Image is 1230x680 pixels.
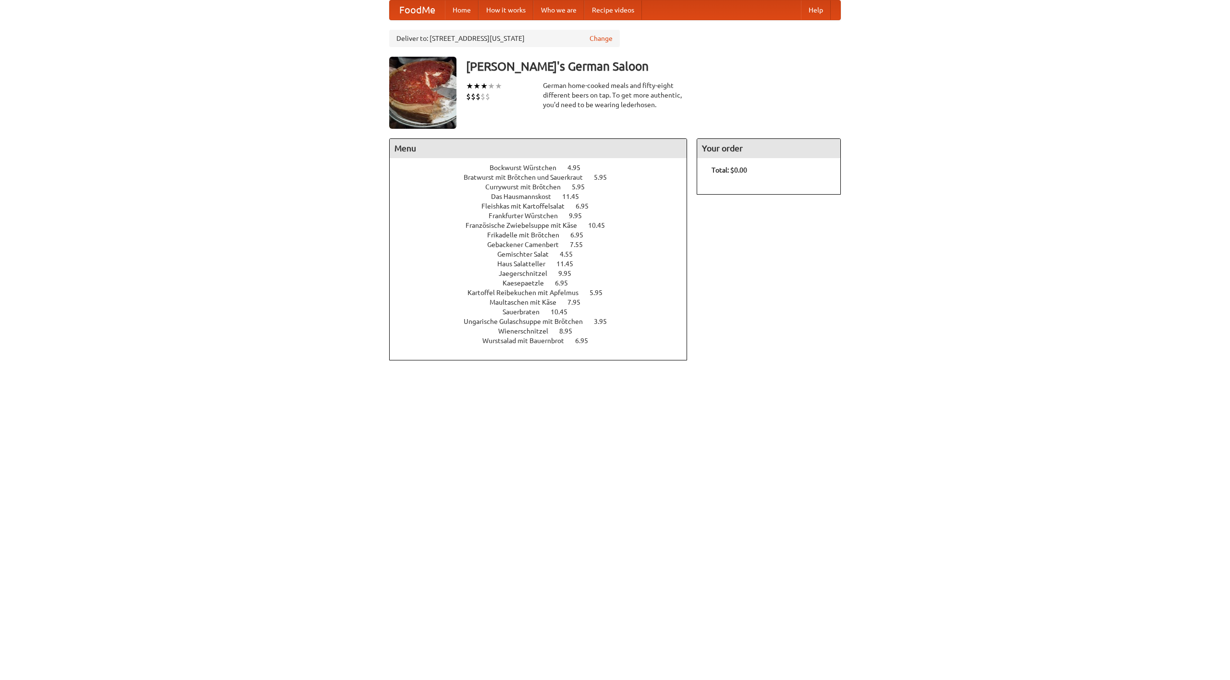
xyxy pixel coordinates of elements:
a: Frankfurter Würstchen 9.95 [489,212,600,220]
a: FoodMe [390,0,445,20]
li: ★ [466,81,473,91]
span: Sauerbraten [503,308,549,316]
a: Maultaschen mit Käse 7.95 [490,298,598,306]
a: Wienerschnitzel 8.95 [498,327,590,335]
li: $ [476,91,480,102]
span: 9.95 [558,270,581,277]
a: Bratwurst mit Brötchen und Sauerkraut 5.95 [464,173,625,181]
a: Change [590,34,613,43]
span: 4.95 [567,164,590,172]
li: ★ [473,81,480,91]
a: Das Hausmannskost 11.45 [491,193,597,200]
span: Frikadelle mit Brötchen [487,231,569,239]
span: Currywurst mit Brötchen [485,183,570,191]
span: 11.45 [562,193,589,200]
span: 4.55 [560,250,582,258]
span: Gebackener Camenbert [487,241,568,248]
a: Home [445,0,479,20]
span: Ungarische Gulaschsuppe mit Brötchen [464,318,592,325]
span: Bockwurst Würstchen [490,164,566,172]
span: 10.45 [551,308,577,316]
span: 10.45 [588,222,615,229]
span: 5.95 [594,173,616,181]
span: 6.95 [575,337,598,345]
a: Fleishkas mit Kartoffelsalat 6.95 [481,202,606,210]
li: $ [480,91,485,102]
li: $ [485,91,490,102]
li: ★ [480,81,488,91]
span: Kaesepaetzle [503,279,553,287]
a: Jaegerschnitzel 9.95 [499,270,589,277]
a: Kartoffel Reibekuchen mit Apfelmus 5.95 [467,289,620,297]
h4: Your order [697,139,840,158]
span: Wienerschnitzel [498,327,558,335]
span: 5.95 [590,289,612,297]
div: German home-cooked meals and fifty-eight different beers on tap. To get more authentic, you'd nee... [543,81,687,110]
li: ★ [495,81,502,91]
a: Wurstsalad mit Bauernbrot 6.95 [482,337,606,345]
span: Bratwurst mit Brötchen und Sauerkraut [464,173,592,181]
span: 6.95 [576,202,598,210]
a: Gebackener Camenbert 7.55 [487,241,601,248]
a: Currywurst mit Brötchen 5.95 [485,183,603,191]
a: Gemischter Salat 4.55 [497,250,590,258]
li: $ [466,91,471,102]
span: 6.95 [570,231,593,239]
span: 7.55 [570,241,592,248]
span: 6.95 [555,279,578,287]
a: Französische Zwiebelsuppe mit Käse 10.45 [466,222,623,229]
a: Sauerbraten 10.45 [503,308,585,316]
span: Maultaschen mit Käse [490,298,566,306]
div: Deliver to: [STREET_ADDRESS][US_STATE] [389,30,620,47]
span: Fleishkas mit Kartoffelsalat [481,202,574,210]
span: Jaegerschnitzel [499,270,557,277]
span: Wurstsalad mit Bauernbrot [482,337,574,345]
a: Frikadelle mit Brötchen 6.95 [487,231,601,239]
a: Kaesepaetzle 6.95 [503,279,586,287]
span: 3.95 [594,318,616,325]
a: Bockwurst Würstchen 4.95 [490,164,598,172]
span: Frankfurter Würstchen [489,212,567,220]
a: How it works [479,0,533,20]
a: Help [801,0,831,20]
span: Das Hausmannskost [491,193,561,200]
li: ★ [488,81,495,91]
span: 5.95 [572,183,594,191]
span: 9.95 [569,212,591,220]
li: $ [471,91,476,102]
span: 8.95 [559,327,582,335]
h3: [PERSON_NAME]'s German Saloon [466,57,841,76]
span: Französische Zwiebelsuppe mit Käse [466,222,587,229]
span: Gemischter Salat [497,250,558,258]
span: 7.95 [567,298,590,306]
span: Kartoffel Reibekuchen mit Apfelmus [467,289,588,297]
b: Total: $0.00 [712,166,747,174]
span: Haus Salatteller [497,260,555,268]
a: Recipe videos [584,0,642,20]
a: Who we are [533,0,584,20]
img: angular.jpg [389,57,456,129]
span: 11.45 [556,260,583,268]
a: Ungarische Gulaschsuppe mit Brötchen 3.95 [464,318,625,325]
a: Haus Salatteller 11.45 [497,260,591,268]
h4: Menu [390,139,687,158]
